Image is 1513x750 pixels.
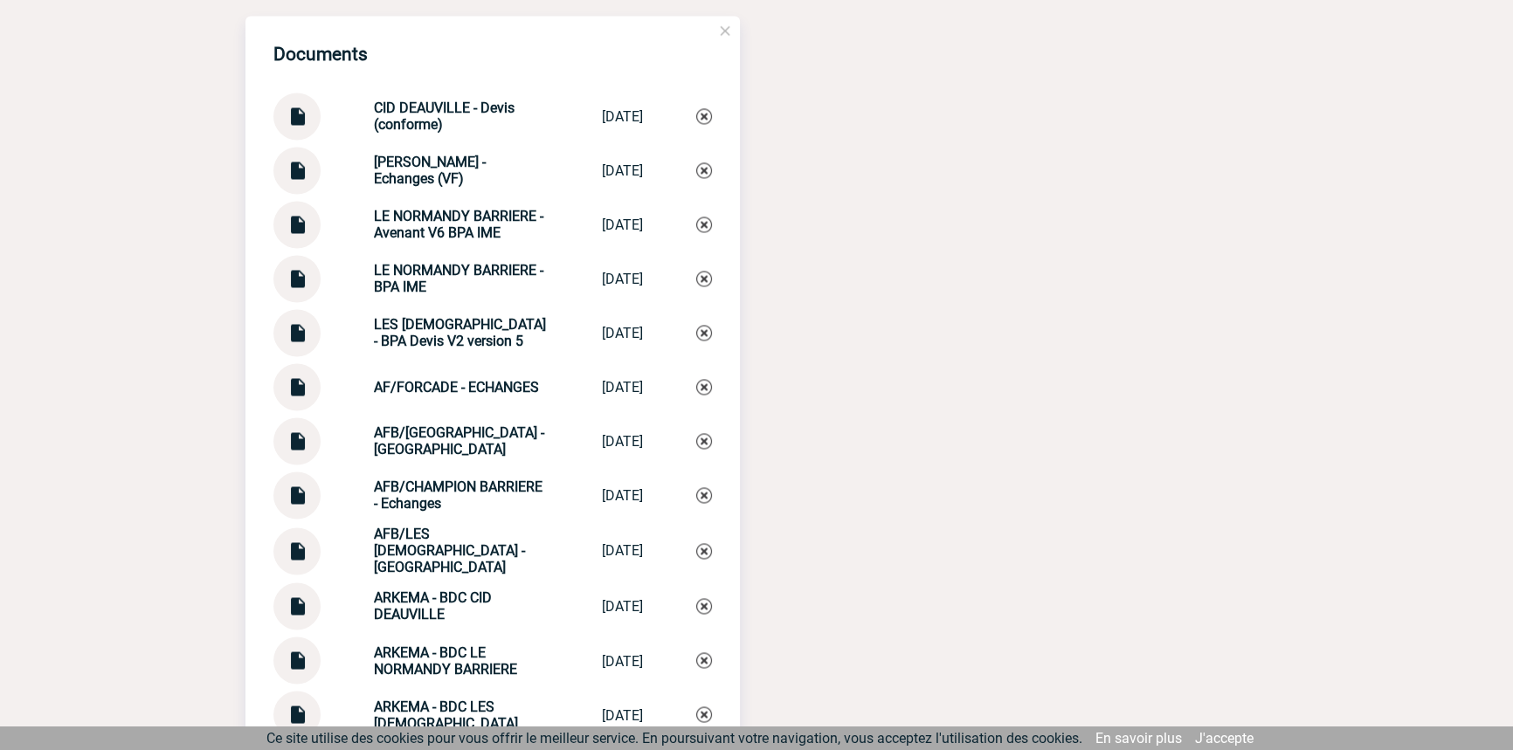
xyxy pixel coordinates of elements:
[374,208,543,241] strong: LE NORMANDY BARRIERE - Avenant V6 BPA IME
[374,526,525,575] strong: AFB/LES [DEMOGRAPHIC_DATA] - [GEOGRAPHIC_DATA]
[1195,730,1254,747] a: J'accepte
[602,379,643,396] div: [DATE]
[696,325,712,341] img: Supprimer
[696,217,712,232] img: Supprimer
[696,598,712,614] img: Supprimer
[374,154,486,187] strong: [PERSON_NAME] - Echanges (VF)
[1095,730,1182,747] a: En savoir plus
[696,379,712,395] img: Supprimer
[696,706,712,722] img: Supprimer
[696,652,712,668] img: Supprimer
[602,598,643,615] div: [DATE]
[696,487,712,503] img: Supprimer
[273,44,368,65] h4: Documents
[266,730,1082,747] span: Ce site utilise des cookies pour vous offrir le meilleur service. En poursuivant votre navigation...
[374,589,492,623] strong: ARKEMA - BDC CID DEAUVILLE
[374,262,543,295] strong: LE NORMANDY BARRIERE - BPA IME
[602,325,643,341] div: [DATE]
[602,271,643,287] div: [DATE]
[602,542,643,559] div: [DATE]
[696,433,712,449] img: Supprimer
[696,543,712,559] img: Supprimer
[602,108,643,125] div: [DATE]
[696,108,712,124] img: Supprimer
[374,698,518,731] strong: ARKEMA - BDC LES [DEMOGRAPHIC_DATA]
[374,379,539,396] strong: AF/FORCADE - ECHANGES
[696,162,712,178] img: Supprimer
[602,217,643,233] div: [DATE]
[374,424,544,458] strong: AFB/[GEOGRAPHIC_DATA] - [GEOGRAPHIC_DATA]
[374,100,515,133] strong: CID DEAUVILLE - Devis (conforme)
[602,433,643,450] div: [DATE]
[374,478,542,512] strong: AFB/CHAMPION BARRIERE - Echanges
[602,652,643,669] div: [DATE]
[602,487,643,504] div: [DATE]
[602,162,643,179] div: [DATE]
[696,271,712,286] img: Supprimer
[374,316,546,349] strong: LES [DEMOGRAPHIC_DATA] - BPA Devis V2 version 5
[602,706,643,723] div: [DATE]
[717,23,733,38] img: close.png
[374,643,517,677] strong: ARKEMA - BDC LE NORMANDY BARRIERE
